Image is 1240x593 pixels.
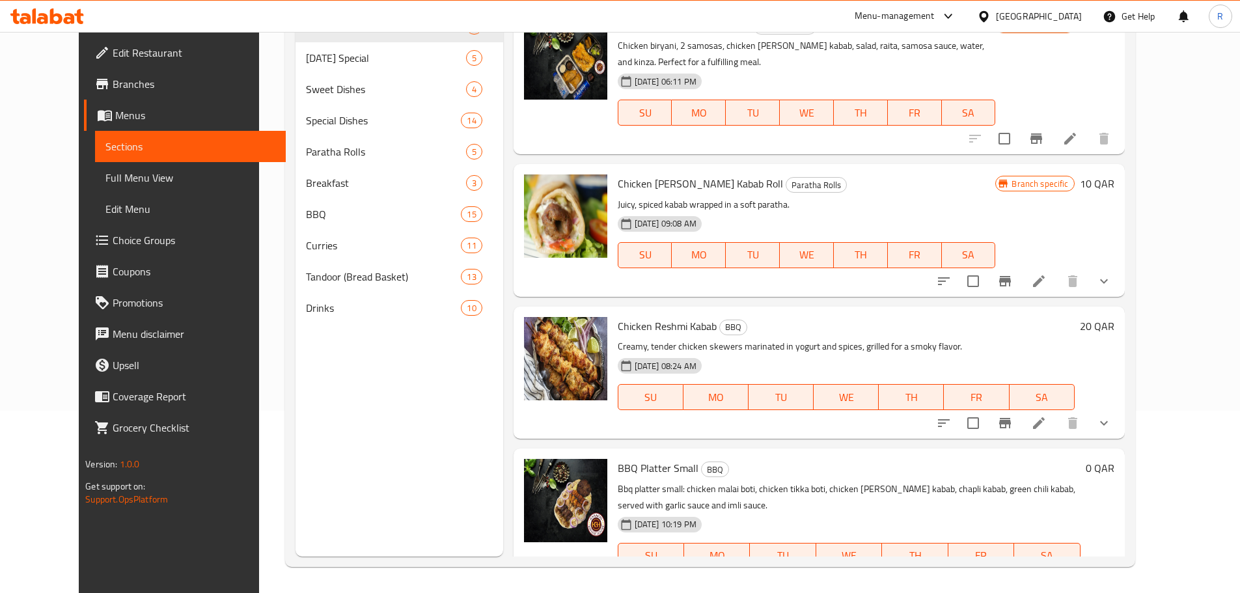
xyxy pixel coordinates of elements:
div: items [461,206,482,222]
button: Branch-specific-item [989,407,1021,439]
div: BBQ15 [296,199,503,230]
button: FR [948,543,1014,569]
button: SA [1010,384,1075,410]
div: Breakfast3 [296,167,503,199]
span: R [1217,9,1223,23]
span: Sweet Dishes [306,81,465,97]
span: Full Menu View [105,170,275,186]
a: Branches [84,68,286,100]
span: SU [624,388,678,407]
span: 13 [462,271,481,283]
div: Sweet Dishes4 [296,74,503,105]
button: FR [944,384,1009,410]
nav: Menu sections [296,6,503,329]
div: Paratha Rolls [786,177,847,193]
span: BBQ [720,320,747,335]
div: items [461,269,482,284]
div: [GEOGRAPHIC_DATA] [996,9,1082,23]
span: SU [624,103,667,122]
span: 10 [462,302,481,314]
span: Breakfast [306,175,465,191]
span: TH [839,245,883,264]
a: Edit Menu [95,193,286,225]
button: TU [726,242,780,268]
button: SA [942,100,996,126]
span: [DATE] 06:11 PM [629,76,702,88]
span: Grocery Checklist [113,420,275,435]
button: SA [1014,543,1080,569]
span: Select to update [991,125,1018,152]
img: Chicken Reshmi Kabab [524,317,607,400]
span: TU [754,388,808,407]
button: Branch-specific-item [1021,123,1052,154]
p: Bbq platter small: chicken malai boti, chicken tikka boti, chicken [PERSON_NAME] kabab, chapli ka... [618,481,1081,514]
span: BBQ [702,462,728,477]
a: Menus [84,100,286,131]
button: Branch-specific-item [989,266,1021,297]
span: 3 [467,177,482,189]
button: delete [1057,407,1088,439]
span: SU [624,245,667,264]
button: delete [1057,266,1088,297]
span: Paratha Rolls [306,144,465,159]
p: Chicken biryani, 2 samosas, chicken [PERSON_NAME] kabab, salad, raita, samosa sauce, water, and k... [618,38,996,70]
a: Choice Groups [84,225,286,256]
span: TH [884,388,939,407]
button: show more [1088,407,1120,439]
h6: 20 QAR [1080,317,1114,335]
span: FR [949,388,1004,407]
button: sort-choices [928,266,959,297]
span: Sections [105,139,275,154]
a: Grocery Checklist [84,412,286,443]
span: FR [893,245,937,264]
button: MO [672,242,726,268]
span: Menus [115,107,275,123]
div: Paratha Rolls5 [296,136,503,167]
a: Edit Restaurant [84,37,286,68]
span: 11 [462,240,481,252]
span: MO [677,245,721,264]
div: BBQ [701,462,729,477]
span: 1.0.0 [120,456,140,473]
button: TU [750,543,816,569]
span: FR [893,103,937,122]
span: WE [785,103,829,122]
button: SA [942,242,996,268]
a: Edit menu item [1062,131,1078,146]
span: TH [887,546,943,565]
a: Menu disclaimer [84,318,286,350]
button: MO [684,543,750,569]
span: Choice Groups [113,232,275,248]
span: Version: [85,456,117,473]
span: Special Dishes [306,113,461,128]
svg: Show Choices [1096,415,1112,431]
span: WE [785,245,829,264]
div: BBQ [719,320,747,335]
img: Iftar Box 1 [524,16,607,100]
div: items [461,238,482,253]
button: TH [834,242,888,268]
div: Tandoor (Bread Basket) [306,269,461,284]
h6: 0 QAR [1086,459,1114,477]
div: Special Dishes14 [296,105,503,136]
span: WE [819,388,874,407]
span: TH [839,103,883,122]
span: 14 [462,115,481,127]
span: SU [624,546,679,565]
p: Creamy, tender chicken skewers marinated in yogurt and spices, grilled for a smoky flavor. [618,338,1075,355]
span: Drinks [306,300,461,316]
span: Get support on: [85,478,145,495]
span: Chicken [PERSON_NAME] Kabab Roll [618,174,783,193]
span: Branch specific [1006,178,1073,190]
button: WE [780,242,834,268]
button: SU [618,543,684,569]
button: TU [749,384,814,410]
div: Curries11 [296,230,503,261]
div: items [466,144,482,159]
button: TU [726,100,780,126]
span: Paratha Rolls [786,178,846,193]
button: FR [888,100,942,126]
